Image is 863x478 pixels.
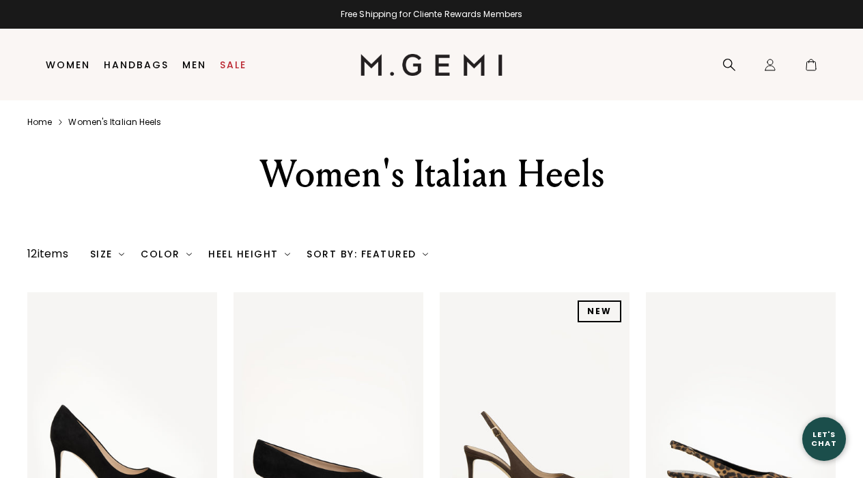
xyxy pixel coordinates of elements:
[208,249,290,259] div: Heel Height
[307,249,428,259] div: Sort By: Featured
[90,249,125,259] div: Size
[423,251,428,257] img: chevron-down.svg
[578,300,621,322] div: NEW
[802,430,846,447] div: Let's Chat
[178,150,685,199] div: Women's Italian Heels
[119,251,124,257] img: chevron-down.svg
[186,251,192,257] img: chevron-down.svg
[104,59,169,70] a: Handbags
[141,249,192,259] div: Color
[27,117,52,128] a: Home
[182,59,206,70] a: Men
[46,59,90,70] a: Women
[68,117,161,128] a: Women's italian heels
[27,246,68,262] div: 12 items
[220,59,246,70] a: Sale
[360,54,503,76] img: M.Gemi
[285,251,290,257] img: chevron-down.svg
